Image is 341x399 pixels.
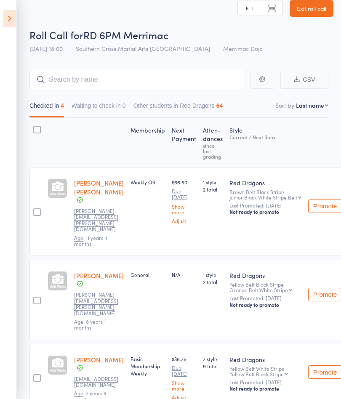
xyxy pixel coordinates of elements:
div: Last name [296,101,324,109]
span: 9 total [203,362,223,370]
div: Atten­dances [200,122,226,163]
div: Not ready to promote [229,208,301,215]
span: 2 total [203,186,223,193]
div: Red Dragons [229,355,301,364]
div: Not ready to promote [229,301,301,308]
div: N/A [172,271,196,278]
div: Style [226,122,305,163]
div: Junior Black White Stripe Belt [229,194,297,200]
a: [PERSON_NAME] [74,355,124,364]
span: Roll Call for [29,28,83,42]
div: Membership [127,122,168,163]
div: Brown Belt Black Stripe [229,189,301,200]
div: 64 [216,102,223,109]
small: Last Promoted: [DATE] [229,379,301,385]
div: Yellow Belt White Stripe [229,366,301,377]
button: Waiting to check in0 [72,98,126,117]
span: 2 total [203,278,223,285]
small: belinda.northam@hotmail.com [74,292,124,316]
small: Last Promoted: [DATE] [229,295,301,301]
div: Yellow Belt Black Stripe [229,371,284,377]
div: since last grading [203,143,223,159]
small: celeceandscottrizza@gmail.com [74,376,124,388]
button: Other students in Red Dragons64 [133,98,223,117]
a: [PERSON_NAME] [74,271,124,280]
div: Weekly OS [131,178,165,186]
small: Due [DATE] [172,188,196,200]
small: Due [DATE] [172,365,196,377]
a: Adjust [172,218,196,223]
div: Next Payment [168,122,200,163]
div: Not ready to promote [229,385,301,392]
a: Show more [172,204,196,215]
span: 7 style [203,355,223,362]
span: [DATE] 18:00 [29,44,63,53]
span: RD 6PM Merrimac [83,28,168,42]
span: : 11 years 4 months [74,234,107,247]
label: Sort by [275,101,294,109]
div: General [131,271,165,278]
span: Merrimac Dojo [223,44,263,53]
button: CSV [280,71,328,89]
div: Red Dragons [229,271,301,279]
div: $66.60 [172,178,196,223]
span: Southern Cross Martial Arts [GEOGRAPHIC_DATA] [76,44,210,53]
div: 4 [61,102,64,109]
a: [PERSON_NAME] [PERSON_NAME] [74,178,124,196]
button: Checked in4 [29,98,64,117]
div: 0 [123,102,126,109]
span: 1 style [203,178,223,186]
a: Show more [172,380,196,391]
div: Orange Belt White Stripe [229,287,288,293]
small: Last Promoted: [DATE] [229,202,301,208]
div: Red Dragons [229,178,301,187]
div: Current / Next Rank [229,134,301,140]
span: : 8 years 1 months [74,318,106,331]
input: Search by name [29,70,244,89]
small: belinda.northam@hotmail.com [74,208,124,232]
div: Yellow Belt Black Stripe [229,282,301,293]
span: 1 style [203,271,223,278]
div: Basic Membership Weekly [131,355,165,377]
